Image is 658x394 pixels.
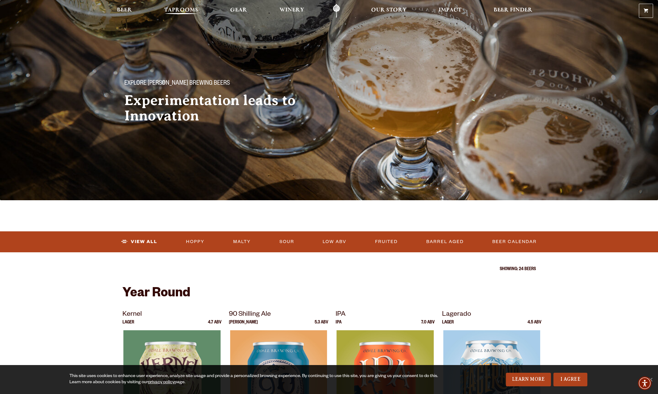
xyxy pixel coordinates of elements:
span: Beer [117,8,132,13]
div: Accessibility Menu [638,376,652,390]
p: 4.7 ABV [208,320,221,330]
p: [PERSON_NAME] [229,320,258,330]
a: Taprooms [160,4,202,18]
p: Lager [122,320,134,330]
p: IPA [336,320,341,330]
span: Impact [439,8,461,13]
span: Beer Finder [494,8,532,13]
p: 5.3 ABV [315,320,328,330]
a: Barrel Aged [424,235,466,249]
h2: Experimentation leads to Innovation [124,93,317,124]
p: 4.5 ABV [528,320,541,330]
span: Our Story [371,8,407,13]
a: privacy policy [148,380,175,385]
span: Explore [PERSON_NAME] Brewing Beers [124,80,230,88]
p: Showing: 24 Beers [122,267,536,272]
a: Malty [231,235,253,249]
a: Impact [435,4,466,18]
p: Lager [442,320,454,330]
span: Taprooms [164,8,198,13]
div: This site uses cookies to enhance user experience, analyze site usage and provide a personalized ... [69,373,446,386]
a: Beer Finder [490,4,536,18]
a: I Agree [553,373,587,386]
p: Kernel [122,309,222,320]
a: Beer Calendar [490,235,539,249]
a: Winery [275,4,308,18]
a: View All [119,235,160,249]
p: 7.0 ABV [421,320,435,330]
p: Lagerado [442,309,541,320]
a: Low ABV [320,235,349,249]
p: IPA [336,309,435,320]
p: 90 Shilling Ale [229,309,328,320]
a: Our Story [367,4,411,18]
a: Gear [226,4,251,18]
h2: Year Round [122,287,536,302]
a: Learn More [506,373,551,386]
span: Gear [230,8,247,13]
a: Odell Home [325,4,348,18]
a: Sour [277,235,297,249]
a: Fruited [373,235,400,249]
a: Beer [113,4,136,18]
a: Hoppy [184,235,207,249]
span: Winery [279,8,304,13]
